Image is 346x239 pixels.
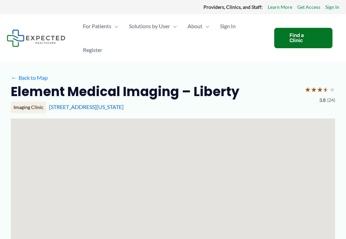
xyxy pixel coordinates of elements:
span: 3.8 [319,96,326,105]
span: ★ [317,83,323,96]
span: Menu Toggle [170,14,177,38]
a: Learn More [268,3,292,12]
span: Register [83,38,102,62]
img: Expected Healthcare Logo - side, dark font, small [7,30,65,47]
a: AboutMenu Toggle [182,14,215,38]
a: Get Access [297,3,320,12]
nav: Primary Site Navigation [78,14,267,62]
a: [STREET_ADDRESS][US_STATE] [49,104,124,110]
span: For Patients [83,14,111,38]
span: Sign In [220,14,236,38]
a: Find a Clinic [274,28,332,48]
a: Solutions by UserMenu Toggle [124,14,182,38]
span: ★ [323,83,329,96]
span: About [188,14,202,38]
span: Menu Toggle [202,14,209,38]
a: Sign In [215,14,241,38]
span: ← [11,74,17,81]
div: Imaging Clinic [11,102,46,113]
strong: Providers, Clinics, and Staff: [203,4,263,10]
span: ★ [305,83,311,96]
a: For PatientsMenu Toggle [78,14,124,38]
a: Sign In [325,3,339,12]
a: ←Back to Map [11,73,48,83]
span: Solutions by User [129,14,170,38]
span: ★ [311,83,317,96]
a: Register [78,38,108,62]
h2: Element Medical Imaging – Liberty [11,83,239,100]
span: (24) [327,96,335,105]
span: ★ [329,83,335,96]
span: Menu Toggle [111,14,118,38]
